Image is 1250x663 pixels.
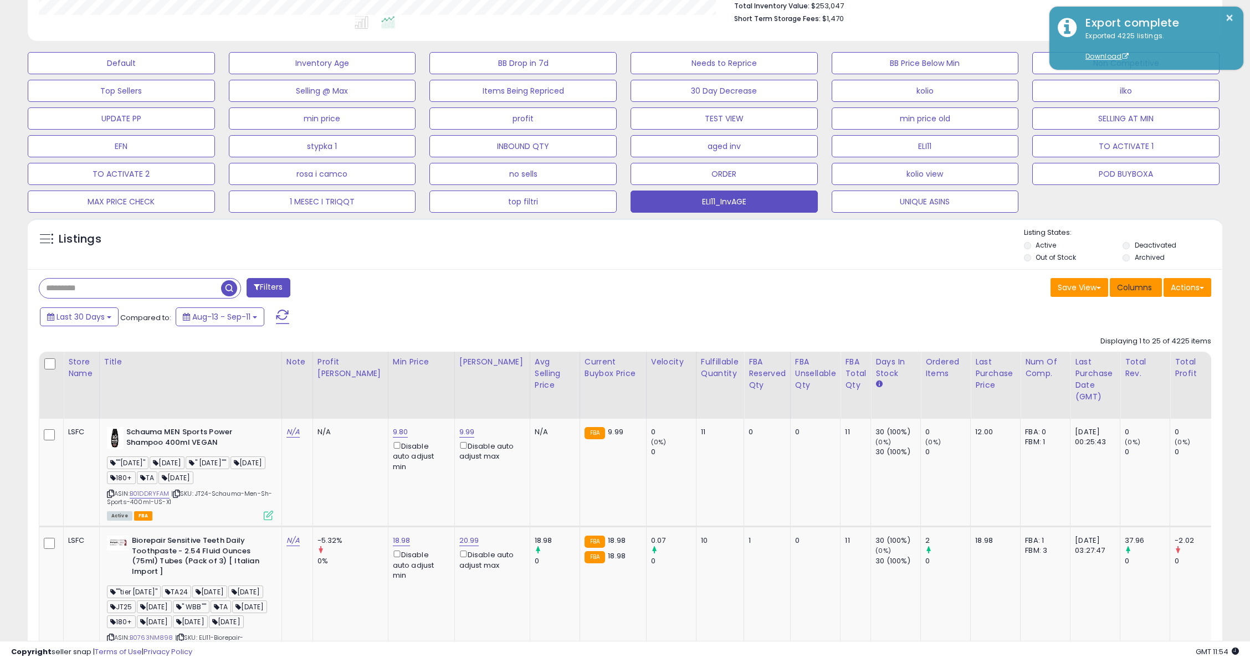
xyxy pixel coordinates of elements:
div: [PERSON_NAME] [459,356,525,368]
div: Disable auto adjust max [459,548,521,570]
div: Export complete [1077,15,1235,31]
label: Active [1036,240,1056,250]
div: 2 [925,536,970,546]
button: 1 MESEC I TRIQQT [229,191,416,213]
div: FBA: 1 [1025,536,1062,546]
span: Columns [1117,282,1152,293]
div: LSFC [68,427,91,437]
button: Filters [247,278,290,297]
span: [DATE] [228,585,263,598]
div: Store Name [68,356,95,379]
button: TO ACTIVATE 1 [1032,135,1220,157]
span: [DATE] [209,615,244,628]
div: 37.96 [1125,536,1170,546]
a: 18.98 [393,535,411,546]
a: B01DDRYFAM [130,489,170,498]
span: All listings currently available for purchase on Amazon [107,511,132,521]
div: 0 [749,427,782,437]
button: Actions [1164,278,1211,297]
b: Short Term Storage Fees: [734,14,821,23]
button: kolio view [832,163,1019,185]
div: -2.02 [1175,536,1220,546]
a: N/A [286,426,300,438]
span: 180+ [107,615,136,628]
button: TEST VIEW [631,107,818,130]
div: Num of Comp. [1025,356,1065,379]
small: FBA [585,536,605,548]
span: [DATE] [192,585,227,598]
span: [DATE] [150,456,185,469]
button: no sells [429,163,617,185]
button: × [1225,11,1234,25]
a: 9.80 [393,426,408,438]
button: ORDER [631,163,818,185]
button: aged inv [631,135,818,157]
div: Disable auto adjust min [393,440,446,472]
button: min price old [832,107,1019,130]
button: Non Competitive [1032,52,1220,74]
button: stypka 1 [229,135,416,157]
p: Listing States: [1024,228,1223,238]
div: [DATE] 00:25:43 [1075,427,1111,447]
div: N/A [535,427,571,437]
span: [DATE] [230,456,265,469]
div: 0 [1125,447,1170,457]
small: (0%) [875,438,891,446]
button: Aug-13 - Sep-11 [176,307,264,326]
div: Current Buybox Price [585,356,642,379]
span: TA24 [162,585,191,598]
div: LSFC [68,536,91,546]
span: TA [211,600,231,613]
div: FBM: 1 [1025,437,1062,447]
button: ELI11_InvAGE [631,191,818,213]
div: [DATE] 03:27:47 [1075,536,1111,556]
div: Total Rev. [1125,356,1165,379]
div: FBA Reserved Qty [749,356,786,391]
div: 30 (100%) [875,536,920,546]
div: FBA Unsellable Qty [795,356,836,391]
button: Items Being Repriced [429,80,617,102]
small: FBA [585,551,605,563]
div: 30 (100%) [875,447,920,457]
div: Total Profit [1175,356,1215,379]
div: Velocity [651,356,691,368]
div: 1 [749,536,782,546]
div: 0 [1175,556,1220,566]
small: (0%) [925,438,941,446]
div: 18.98 [975,536,1012,546]
div: -5.32% [317,536,388,546]
span: 180+ [107,471,136,484]
div: Displaying 1 to 25 of 4225 items [1100,336,1211,347]
div: 0 [535,556,580,566]
div: Profit [PERSON_NAME] [317,356,383,379]
label: Out of Stock [1036,253,1076,262]
div: 0 [925,447,970,457]
div: FBA: 0 [1025,427,1062,437]
span: FBA [134,511,153,521]
b: Biorepair Sensitive Teeth Daily Toothpaste - 2.54 Fluid Ounces (75ml) Tubes (Pack of 3) [ Italian... [132,536,267,579]
span: 2025-10-12 11:54 GMT [1196,646,1239,657]
small: (0%) [1175,438,1190,446]
div: FBA Total Qty [845,356,866,391]
small: (0%) [875,546,891,555]
div: FBM: 3 [1025,546,1062,556]
div: 18.98 [535,536,580,546]
span: Last 30 Days [57,311,105,322]
span: [DATE] [137,615,172,628]
img: 31Ga66jdjuL._SL40_.jpg [107,427,124,449]
button: ELI11 [832,135,1019,157]
span: [DATE] [232,600,267,613]
button: Selling @ Max [229,80,416,102]
button: Needs to Reprice [631,52,818,74]
div: Last Purchase Date (GMT) [1075,356,1115,403]
div: 0 [795,536,832,546]
span: [DATE] [158,471,193,484]
small: Days In Stock. [875,379,882,389]
small: (0%) [1125,438,1140,446]
button: POD BUYBOXA [1032,163,1220,185]
button: TO ACTIVATE 2 [28,163,215,185]
button: UPDATE PP [28,107,215,130]
div: 0.07 [651,536,696,546]
button: MAX PRICE CHECK [28,191,215,213]
a: Download [1085,52,1129,61]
